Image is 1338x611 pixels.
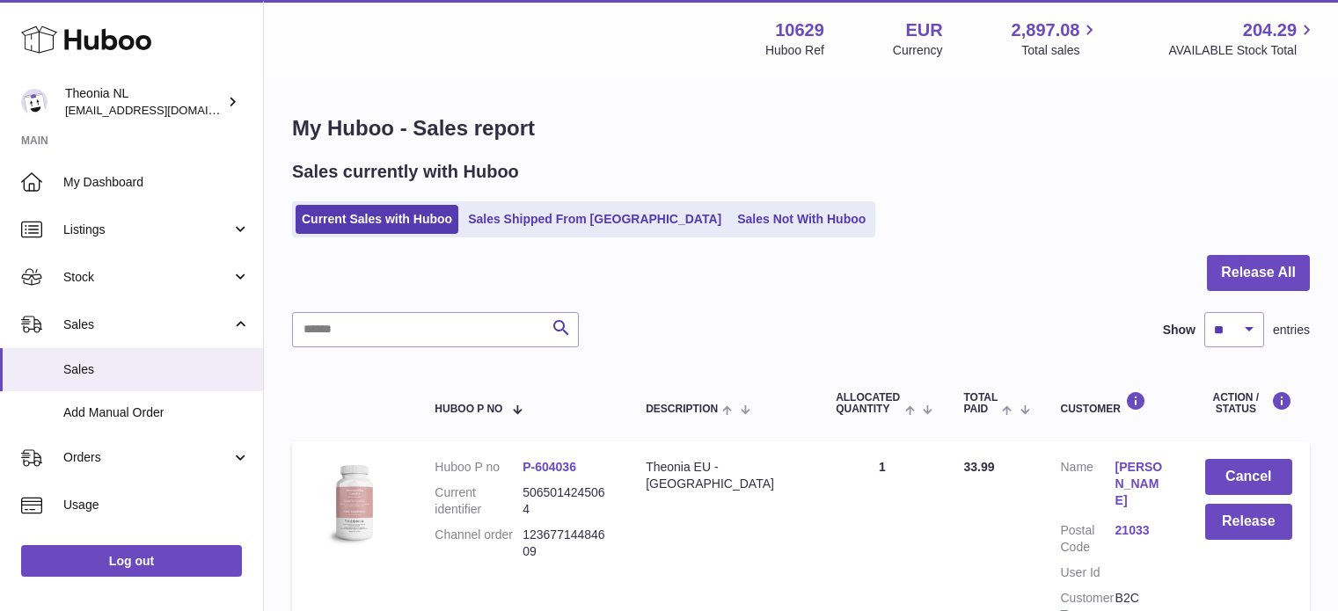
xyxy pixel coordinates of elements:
[523,527,611,560] dd: 12367714484609
[63,361,250,378] span: Sales
[1205,391,1292,415] div: Action / Status
[1205,459,1292,495] button: Cancel
[21,89,48,115] img: info@wholesomegoods.eu
[523,460,576,474] a: P-604036
[1061,391,1170,415] div: Customer
[435,404,502,415] span: Huboo P no
[836,392,901,415] span: ALLOCATED Quantity
[63,222,231,238] span: Listings
[963,460,994,474] span: 33.99
[523,484,611,518] dd: 5065014245064
[646,404,718,415] span: Description
[1163,322,1195,338] label: Show
[1243,18,1297,42] span: 204.29
[21,545,242,577] a: Log out
[63,316,231,333] span: Sales
[1012,18,1080,42] span: 2,897.08
[1273,322,1310,338] span: entries
[310,459,398,547] img: 106291725893222.jpg
[1115,522,1170,539] a: 21033
[292,114,1310,142] h1: My Huboo - Sales report
[1205,504,1292,540] button: Release
[435,527,523,560] dt: Channel order
[292,160,519,184] h2: Sales currently with Huboo
[1168,42,1317,59] span: AVAILABLE Stock Total
[63,174,250,191] span: My Dashboard
[765,42,824,59] div: Huboo Ref
[435,484,523,518] dt: Current identifier
[893,42,943,59] div: Currency
[63,497,250,513] span: Usage
[63,269,231,286] span: Stock
[1012,18,1100,59] a: 2,897.08 Total sales
[775,18,824,42] strong: 10629
[63,449,231,466] span: Orders
[1168,18,1317,59] a: 204.29 AVAILABLE Stock Total
[462,205,727,234] a: Sales Shipped From [GEOGRAPHIC_DATA]
[1207,255,1310,291] button: Release All
[963,392,998,415] span: Total paid
[65,103,259,117] span: [EMAIL_ADDRESS][DOMAIN_NAME]
[435,459,523,476] dt: Huboo P no
[65,85,223,119] div: Theonia NL
[1061,459,1115,513] dt: Name
[905,18,942,42] strong: EUR
[1061,522,1115,556] dt: Postal Code
[646,459,801,492] div: Theonia EU - [GEOGRAPHIC_DATA]
[296,205,458,234] a: Current Sales with Huboo
[1021,42,1100,59] span: Total sales
[1061,564,1115,581] dt: User Id
[731,205,872,234] a: Sales Not With Huboo
[63,404,250,421] span: Add Manual Order
[1115,459,1170,509] a: [PERSON_NAME]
